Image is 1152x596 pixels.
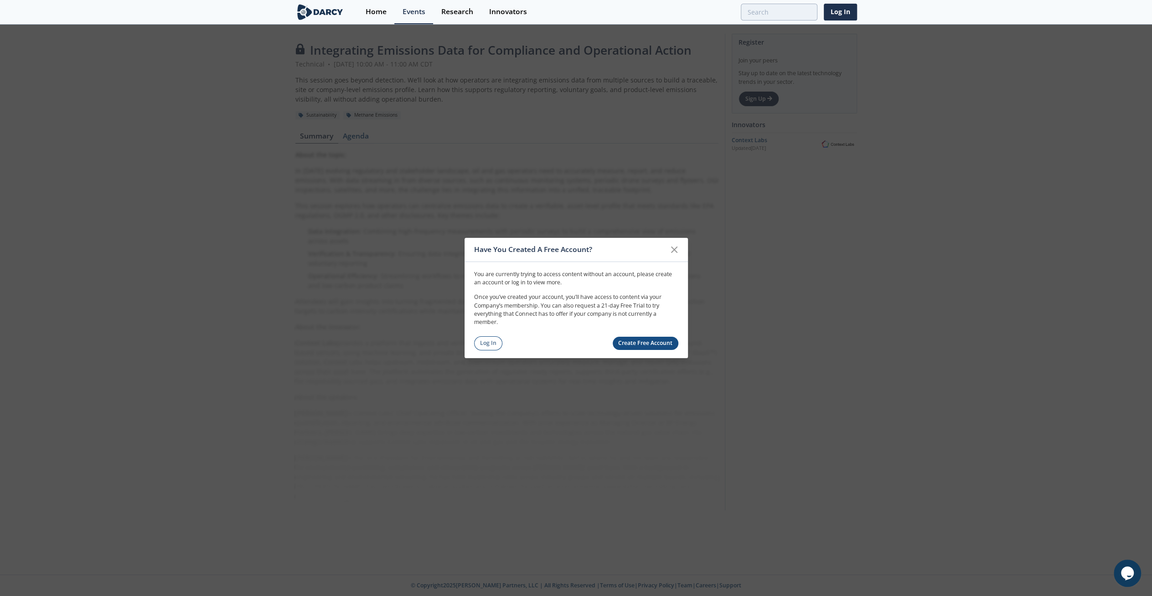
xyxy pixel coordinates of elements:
[474,336,503,350] a: Log In
[1114,560,1143,587] iframe: chat widget
[741,4,817,21] input: Advanced Search
[613,337,678,350] a: Create Free Account
[366,8,387,15] div: Home
[824,4,857,21] a: Log In
[474,241,666,258] div: Have You Created A Free Account?
[403,8,425,15] div: Events
[474,270,678,287] p: You are currently trying to access content without an account, please create an account or log in...
[474,293,678,327] p: Once you’ve created your account, you’ll have access to content via your Company’s membership. Yo...
[489,8,527,15] div: Innovators
[295,4,345,20] img: logo-wide.svg
[441,8,473,15] div: Research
